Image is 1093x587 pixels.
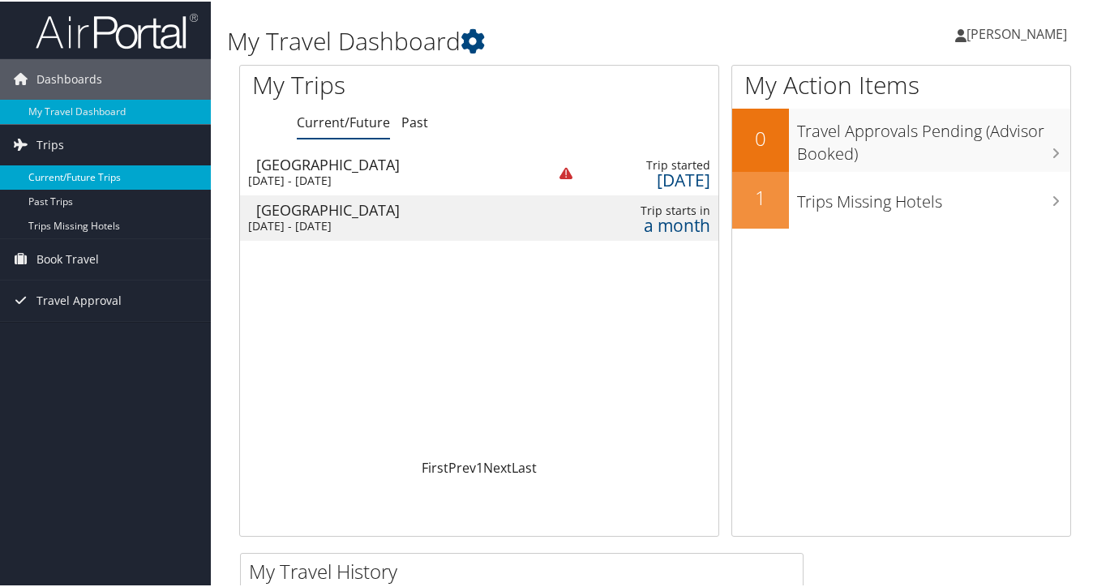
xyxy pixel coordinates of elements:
[36,11,198,49] img: airportal-logo.png
[732,182,789,210] h2: 1
[589,216,710,231] div: a month
[448,457,476,475] a: Prev
[256,201,530,216] div: [GEOGRAPHIC_DATA]
[249,556,803,584] h2: My Travel History
[589,202,710,216] div: Trip starts in
[955,8,1083,57] a: [PERSON_NAME]
[248,172,522,186] div: [DATE] - [DATE]
[732,170,1070,227] a: 1Trips Missing Hotels
[732,123,789,151] h2: 0
[36,238,99,278] span: Book Travel
[248,217,522,232] div: [DATE] - [DATE]
[476,457,483,475] a: 1
[36,58,102,98] span: Dashboards
[559,165,572,178] img: alert-flat-solid-warning.png
[297,112,390,130] a: Current/Future
[256,156,530,170] div: [GEOGRAPHIC_DATA]
[589,171,710,186] div: [DATE]
[732,66,1070,101] h1: My Action Items
[967,24,1067,41] span: [PERSON_NAME]
[422,457,448,475] a: First
[401,112,428,130] a: Past
[797,110,1070,164] h3: Travel Approvals Pending (Advisor Booked)
[512,457,537,475] a: Last
[483,457,512,475] a: Next
[36,123,64,164] span: Trips
[732,107,1070,169] a: 0Travel Approvals Pending (Advisor Booked)
[227,23,798,57] h1: My Travel Dashboard
[797,181,1070,212] h3: Trips Missing Hotels
[36,279,122,319] span: Travel Approval
[589,156,710,171] div: Trip started
[252,66,507,101] h1: My Trips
